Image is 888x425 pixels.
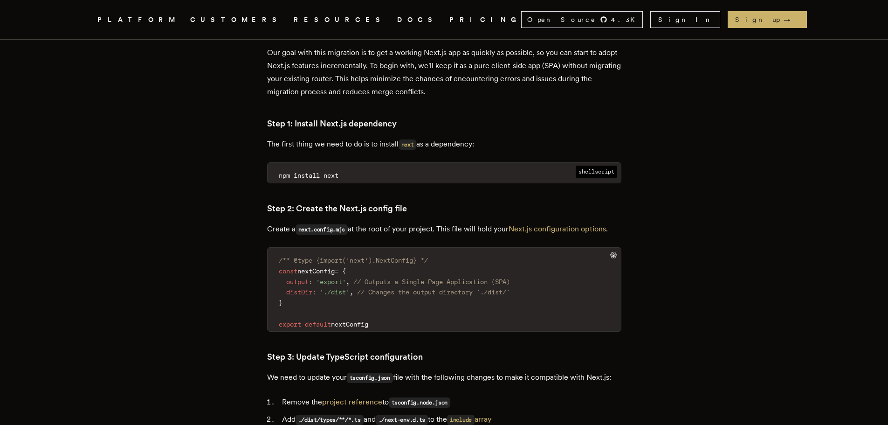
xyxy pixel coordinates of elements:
[650,11,720,28] a: Sign In
[279,172,338,179] span: npm install next
[309,278,312,286] span: :
[279,396,621,409] li: Remove the to
[190,14,282,26] a: CUSTOMERS
[286,288,312,296] span: distDir
[335,267,338,275] span: =
[527,15,596,24] span: Open Source
[267,371,621,384] p: We need to update your file with the following changes to make it compatible with Next.js:
[447,415,492,424] a: includearray
[331,320,368,328] span: nextConfig
[267,223,621,236] p: Create a at the root of your project. This file will hold your .
[297,267,335,275] span: nextConfig
[447,415,475,425] code: include
[316,278,346,286] span: 'export'
[305,320,331,328] span: default
[353,278,510,286] span: // Outputs a Single-Page Application (SPA)
[389,397,451,408] code: tsconfig.node.json
[611,15,640,24] span: 4.3 K
[399,139,417,148] a: next
[267,138,621,151] p: The first thing we need to do is to install as a dependency:
[279,320,301,328] span: export
[322,397,382,406] a: project reference
[320,288,350,296] span: './dist'
[350,288,353,296] span: ,
[267,350,621,363] h3: Step 3: Update TypeScript configuration
[397,14,438,26] a: DOCS
[294,14,386,26] button: RESOURCES
[312,288,316,296] span: :
[296,415,364,425] code: ./dist/types/**/*.ts
[296,224,348,235] code: next.config.mjs
[279,299,282,307] span: }
[279,267,297,275] span: const
[267,202,621,215] h3: Step 2: Create the Next.js config file
[357,288,510,296] span: // Changes the output directory `./dist/`
[347,373,393,383] code: tsconfig.json
[449,14,521,26] a: PRICING
[576,166,617,178] span: shellscript
[279,257,428,264] span: /** @type {import('next').NextConfig} */
[728,11,807,28] a: Sign up
[376,415,428,425] code: ./next-env.d.ts
[342,267,346,275] span: {
[784,15,799,24] span: →
[267,46,621,98] p: Our goal with this migration is to get a working Next.js app as quickly as possible, so you can s...
[509,224,606,233] a: Next.js configuration options
[97,14,179,26] button: PLATFORM
[267,117,621,130] h3: Step 1: Install Next.js dependency
[399,139,417,150] code: next
[286,278,309,286] span: output
[346,278,350,286] span: ,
